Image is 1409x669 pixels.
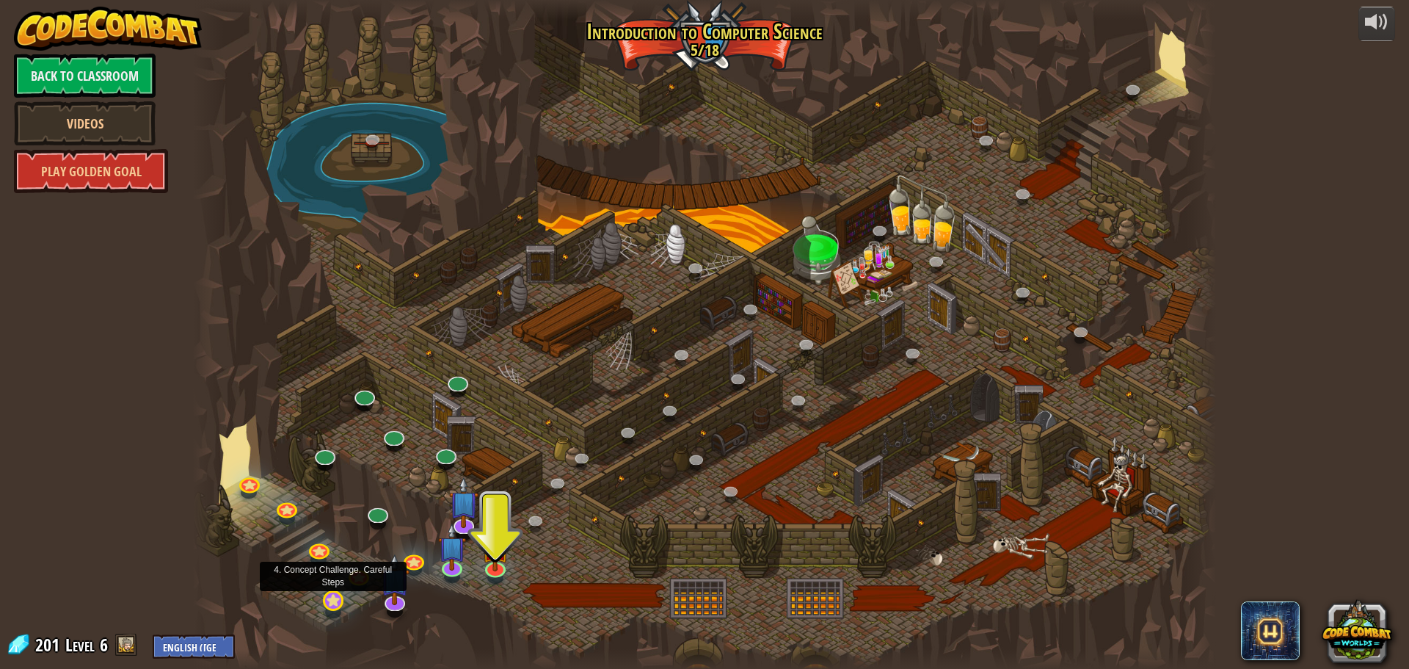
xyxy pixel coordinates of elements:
a: Play Golden Goal [14,149,168,193]
img: level-banner-unstarted-subscriber.png [439,524,466,571]
a: Videos [14,101,156,145]
img: level-banner-unstarted-subscriber.png [380,554,410,606]
span: 6 [100,633,108,657]
span: Level [65,633,95,657]
img: level-banner-unstarted-subscriber.png [448,477,478,529]
a: Back to Classroom [14,54,156,98]
button: Adjust volume [1358,7,1395,41]
img: CodeCombat - Learn how to code by playing a game [14,7,202,51]
img: level-banner-unstarted.png [481,524,509,571]
span: 201 [35,633,64,657]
